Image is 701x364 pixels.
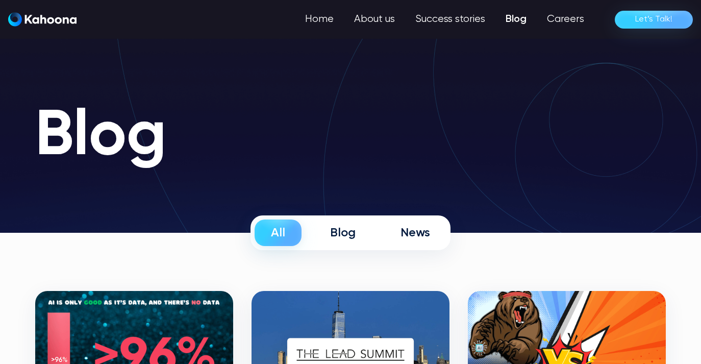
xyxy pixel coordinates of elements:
[537,9,594,30] a: Careers
[344,9,405,30] a: About us
[405,9,495,30] a: Success stories
[35,102,666,172] h1: Blog
[495,9,537,30] a: Blog
[8,12,77,27] a: Kahoona logo blackKahoona logo white
[271,225,285,240] div: All
[330,225,356,240] div: Blog
[615,11,693,29] a: Let’s Talk!
[400,225,430,240] div: News
[8,12,77,27] img: Kahoona logo white
[295,9,344,30] a: Home
[635,11,672,28] div: Let’s Talk!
